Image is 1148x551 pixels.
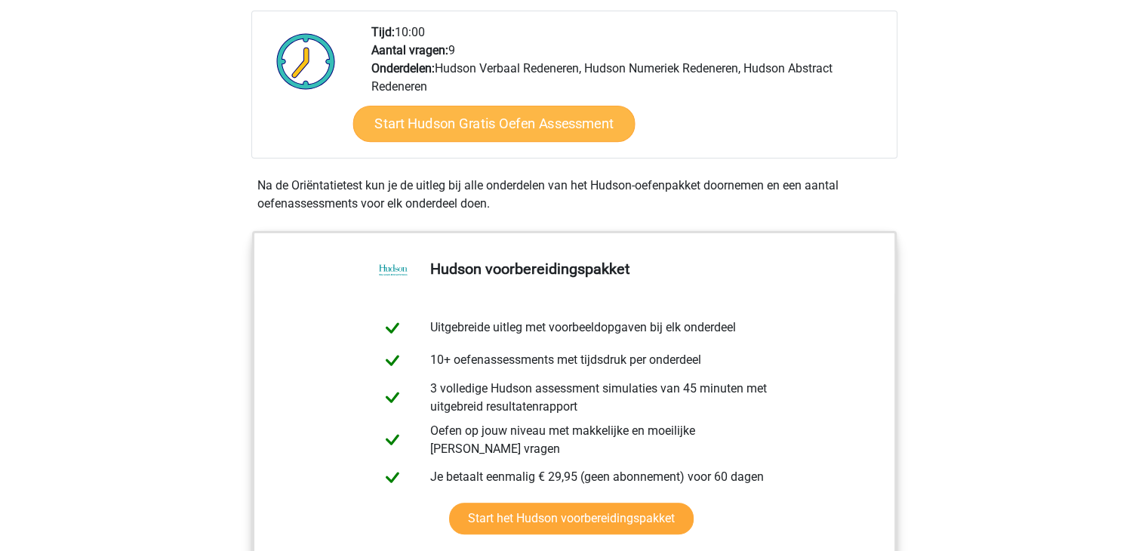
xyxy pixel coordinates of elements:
img: Klok [268,23,344,99]
div: Na de Oriëntatietest kun je de uitleg bij alle onderdelen van het Hudson-oefenpakket doornemen en... [251,177,897,213]
b: Aantal vragen: [371,43,448,57]
a: Start het Hudson voorbereidingspakket [449,503,694,534]
div: 10:00 9 Hudson Verbaal Redeneren, Hudson Numeriek Redeneren, Hudson Abstract Redeneren [360,23,896,158]
b: Onderdelen: [371,61,435,75]
a: Start Hudson Gratis Oefen Assessment [352,106,635,142]
b: Tijd: [371,25,395,39]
